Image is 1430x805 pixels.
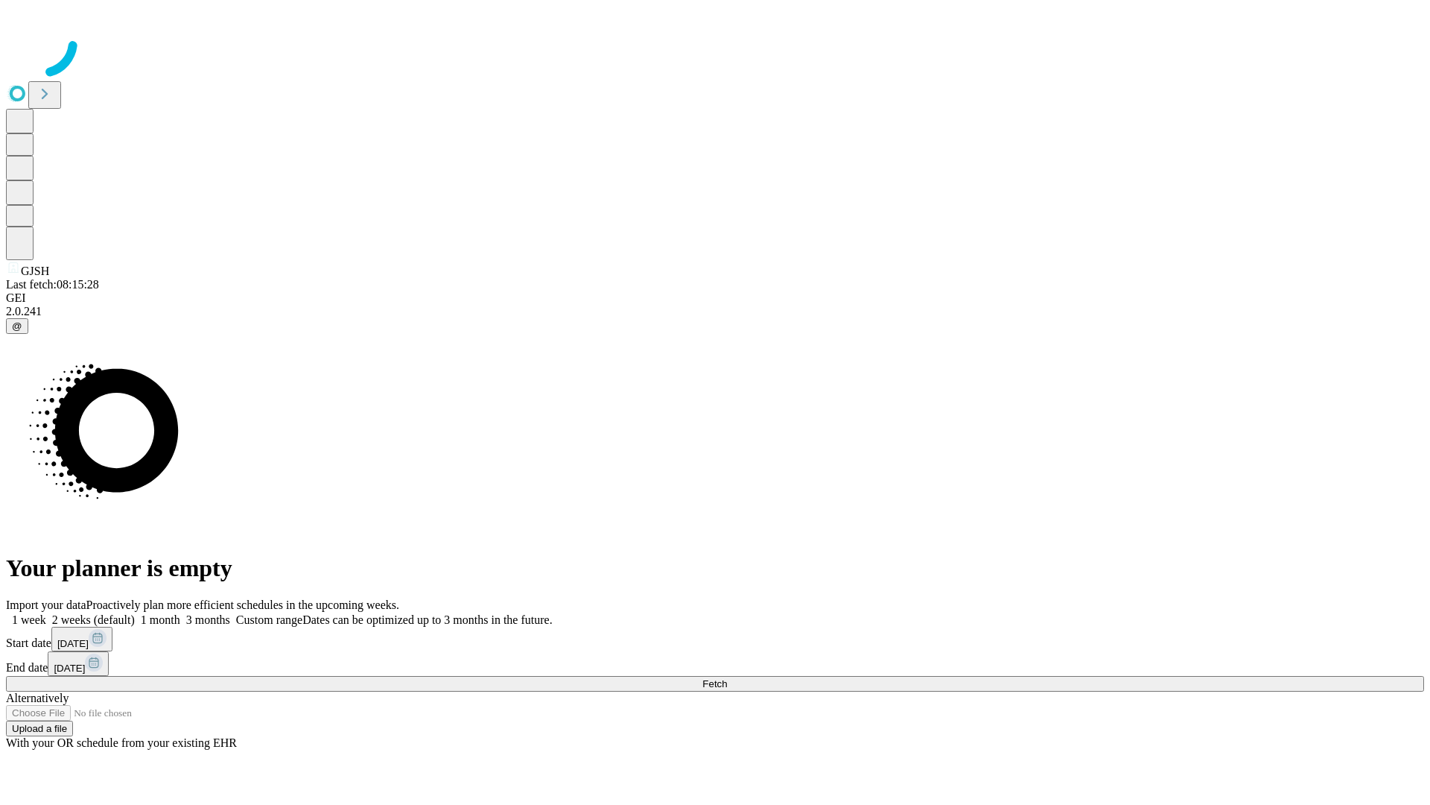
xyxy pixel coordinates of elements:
[702,678,727,689] span: Fetch
[21,265,49,277] span: GJSH
[6,555,1424,582] h1: Your planner is empty
[12,321,22,332] span: @
[6,627,1424,651] div: Start date
[186,613,230,626] span: 3 months
[57,638,89,649] span: [DATE]
[51,627,112,651] button: [DATE]
[6,676,1424,692] button: Fetch
[6,291,1424,305] div: GEI
[6,721,73,736] button: Upload a file
[6,278,99,291] span: Last fetch: 08:15:28
[86,599,399,611] span: Proactively plan more efficient schedules in the upcoming weeks.
[6,305,1424,318] div: 2.0.241
[12,613,46,626] span: 1 week
[48,651,109,676] button: [DATE]
[302,613,552,626] span: Dates can be optimized up to 3 months in the future.
[52,613,135,626] span: 2 weeks (default)
[54,663,85,674] span: [DATE]
[236,613,302,626] span: Custom range
[6,318,28,334] button: @
[141,613,180,626] span: 1 month
[6,736,237,749] span: With your OR schedule from your existing EHR
[6,692,69,704] span: Alternatively
[6,599,86,611] span: Import your data
[6,651,1424,676] div: End date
